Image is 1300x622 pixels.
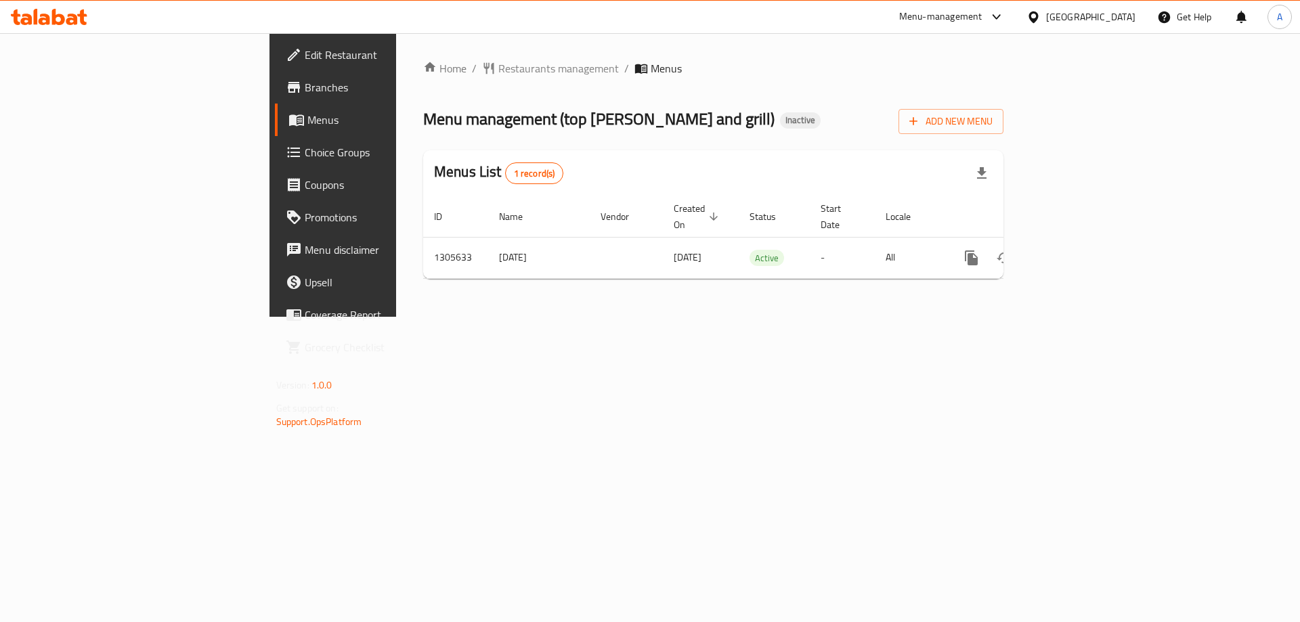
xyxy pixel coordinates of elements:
a: Support.OpsPlatform [276,413,362,430]
span: Start Date [821,200,859,233]
div: Active [750,250,784,266]
li: / [624,60,629,76]
span: Menu management ( top [PERSON_NAME] and grill ) [423,104,775,134]
span: 1.0.0 [311,376,332,394]
nav: breadcrumb [423,60,1003,76]
span: Menus [307,112,476,128]
th: Actions [945,196,1096,238]
span: Created On [674,200,722,233]
a: Coverage Report [275,298,487,331]
span: Menus [651,60,682,76]
span: Version: [276,376,309,394]
span: Coverage Report [305,307,476,323]
div: [GEOGRAPHIC_DATA] [1046,9,1135,24]
div: Export file [966,157,998,190]
div: Total records count [505,162,564,184]
span: Choice Groups [305,144,476,160]
span: A [1277,9,1282,24]
a: Restaurants management [482,60,619,76]
td: All [875,237,945,278]
span: Active [750,250,784,266]
span: [DATE] [674,248,701,266]
span: Restaurants management [498,60,619,76]
span: 1 record(s) [506,167,563,180]
a: Coupons [275,169,487,201]
a: Upsell [275,266,487,298]
a: Choice Groups [275,136,487,169]
a: Branches [275,71,487,104]
h2: Menus List [434,162,563,184]
span: Menu disclaimer [305,242,476,258]
span: Upsell [305,274,476,290]
span: Promotions [305,209,476,225]
button: Add New Menu [898,109,1003,134]
span: Name [499,208,540,225]
a: Menu disclaimer [275,234,487,266]
span: Edit Restaurant [305,47,476,63]
div: Menu-management [899,9,982,25]
td: [DATE] [488,237,590,278]
span: ID [434,208,460,225]
span: Grocery Checklist [305,339,476,355]
td: - [810,237,875,278]
span: Get support on: [276,399,339,417]
a: Menus [275,104,487,136]
span: Coupons [305,177,476,193]
div: Inactive [780,112,821,129]
span: Locale [886,208,928,225]
table: enhanced table [423,196,1096,279]
a: Promotions [275,201,487,234]
span: Branches [305,79,476,95]
a: Edit Restaurant [275,39,487,71]
button: more [955,242,988,274]
span: Vendor [601,208,647,225]
span: Add New Menu [909,113,993,130]
span: Status [750,208,794,225]
a: Grocery Checklist [275,331,487,363]
span: Inactive [780,114,821,126]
